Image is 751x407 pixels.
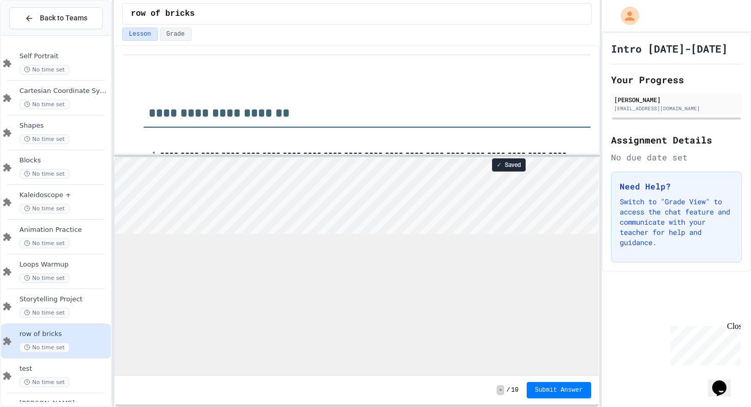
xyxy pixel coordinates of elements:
span: row of bricks [19,330,109,339]
div: Chat with us now!Close [4,4,71,65]
h2: Assignment Details [611,133,742,147]
div: [PERSON_NAME] [614,95,739,104]
h3: Need Help? [620,180,733,193]
span: No time set [19,65,69,75]
iframe: chat widget [666,322,741,365]
span: row of bricks [131,8,195,20]
span: test [19,365,109,373]
div: [EMAIL_ADDRESS][DOMAIN_NAME] [614,105,739,112]
span: Shapes [19,122,109,130]
button: Lesson [122,28,157,41]
span: No time set [19,308,69,318]
span: No time set [19,377,69,387]
h1: Intro [DATE]-[DATE] [611,41,727,56]
p: Switch to "Grade View" to access the chat feature and communicate with your teacher for help and ... [620,197,733,248]
span: Back to Teams [40,13,87,23]
span: Animation Practice [19,226,109,234]
span: No time set [19,204,69,213]
div: My Account [610,4,642,28]
span: Kaleidoscope + [19,191,109,200]
span: Blocks [19,156,109,165]
span: No time set [19,273,69,283]
div: No due date set [611,151,742,163]
span: No time set [19,238,69,248]
iframe: chat widget [708,366,741,397]
span: No time set [19,100,69,109]
span: Cartesian Coordinate System [19,87,109,95]
h2: Your Progress [611,73,742,87]
button: Grade [160,28,192,41]
span: Loops Warmup [19,260,109,269]
button: Back to Teams [9,7,103,29]
span: No time set [19,134,69,144]
span: Self Portrait [19,52,109,61]
span: No time set [19,169,69,179]
span: Storytelling Project [19,295,109,304]
span: No time set [19,343,69,352]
